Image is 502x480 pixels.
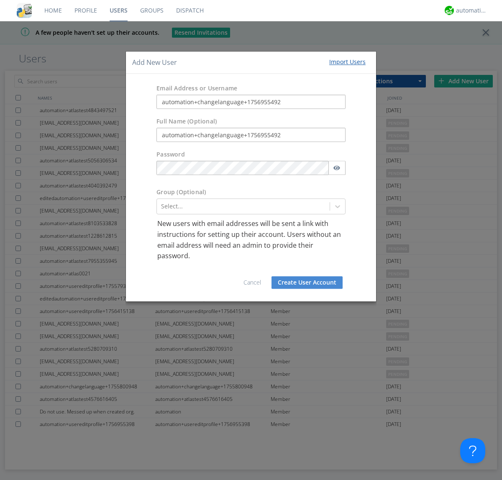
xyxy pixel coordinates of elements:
[456,6,487,15] div: automation+atlas
[243,278,261,286] a: Cancel
[17,3,32,18] img: cddb5a64eb264b2086981ab96f4c1ba7
[329,58,366,66] div: Import Users
[156,151,185,159] label: Password
[271,276,343,289] button: Create User Account
[156,85,237,93] label: Email Address or Username
[157,219,345,262] p: New users with email addresses will be sent a link with instructions for setting up their account...
[132,58,177,67] h4: Add New User
[445,6,454,15] img: d2d01cd9b4174d08988066c6d424eccd
[156,188,206,197] label: Group (Optional)
[156,95,346,109] input: e.g. email@address.com, Housekeeping1
[156,118,217,126] label: Full Name (Optional)
[156,128,346,142] input: Julie Appleseed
